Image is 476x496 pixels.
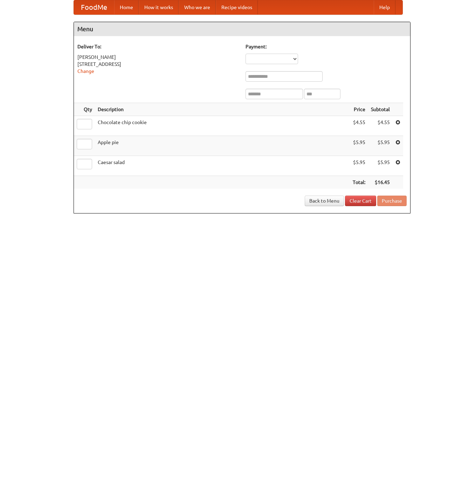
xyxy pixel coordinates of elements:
[77,43,239,50] h5: Deliver To:
[74,103,95,116] th: Qty
[95,103,350,116] th: Description
[350,176,368,189] th: Total:
[350,156,368,176] td: $5.95
[77,61,239,68] div: [STREET_ADDRESS]
[350,136,368,156] td: $5.95
[114,0,139,14] a: Home
[368,136,393,156] td: $5.95
[95,156,350,176] td: Caesar salad
[74,22,410,36] h4: Menu
[368,176,393,189] th: $16.45
[368,156,393,176] td: $5.95
[77,68,94,74] a: Change
[374,0,395,14] a: Help
[216,0,258,14] a: Recipe videos
[179,0,216,14] a: Who we are
[246,43,407,50] h5: Payment:
[139,0,179,14] a: How it works
[350,116,368,136] td: $4.55
[345,196,376,206] a: Clear Cart
[350,103,368,116] th: Price
[77,54,239,61] div: [PERSON_NAME]
[305,196,344,206] a: Back to Menu
[74,0,114,14] a: FoodMe
[95,136,350,156] td: Apple pie
[368,116,393,136] td: $4.55
[368,103,393,116] th: Subtotal
[377,196,407,206] button: Purchase
[95,116,350,136] td: Chocolate chip cookie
